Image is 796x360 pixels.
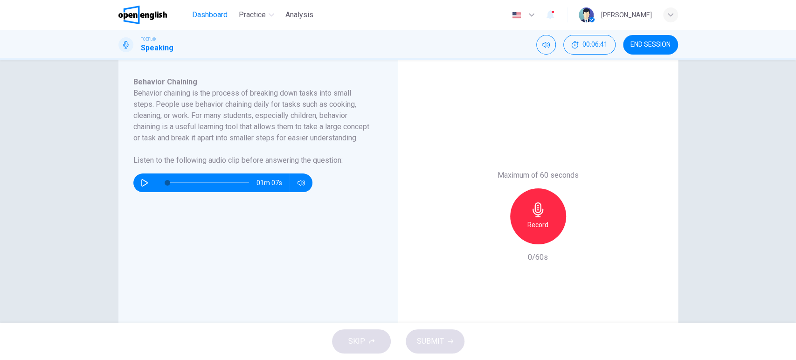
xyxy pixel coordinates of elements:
h6: Listen to the following audio clip before answering the question : [133,155,372,166]
span: TOEFL® [141,36,156,42]
span: Practice [239,9,266,21]
button: END SESSION [623,35,678,55]
button: Record [510,188,566,244]
span: Dashboard [192,9,228,21]
div: Mute [536,35,556,55]
span: 00:06:41 [582,41,608,48]
h6: Record [527,219,548,230]
span: Analysis [285,9,313,21]
img: Profile picture [579,7,594,22]
img: OpenEnglish logo [118,6,167,24]
h6: Maximum of 60 seconds [498,170,579,181]
span: END SESSION [630,41,671,48]
img: en [511,12,522,19]
a: OpenEnglish logo [118,6,189,24]
button: 00:06:41 [563,35,616,55]
h6: Behavior chaining is the process of breaking down tasks into small steps. People use behavior cha... [133,88,372,144]
span: 01m 07s [256,173,290,192]
div: Hide [563,35,616,55]
button: Dashboard [188,7,231,23]
div: [PERSON_NAME] [601,9,652,21]
h6: 0/60s [528,252,548,263]
h1: Speaking [141,42,173,54]
span: Behavior Chaining [133,77,197,86]
button: Analysis [282,7,317,23]
button: Practice [235,7,278,23]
